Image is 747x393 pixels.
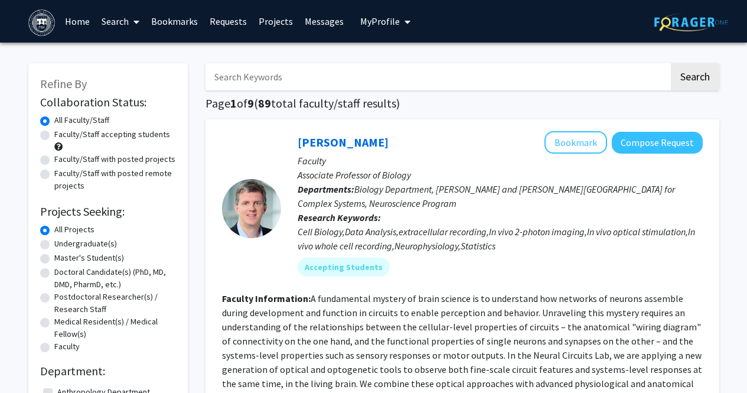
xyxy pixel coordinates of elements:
[298,225,703,253] div: Cell Biology,Data Analysis,extracellular recording,In vivo 2-photon imaging,In vivo optical stimu...
[96,1,145,42] a: Search
[298,135,389,150] a: [PERSON_NAME]
[59,1,96,42] a: Home
[222,293,311,304] b: Faculty Information:
[360,15,400,27] span: My Profile
[230,96,237,111] span: 1
[40,76,87,91] span: Refine By
[54,266,176,291] label: Doctoral Candidate(s) (PhD, MD, DMD, PharmD, etc.)
[54,153,175,165] label: Faculty/Staff with posted projects
[258,96,271,111] span: 89
[253,1,299,42] a: Projects
[298,183,675,209] span: Biology Department, [PERSON_NAME] and [PERSON_NAME][GEOGRAPHIC_DATA] for Complex Systems, Neurosc...
[612,132,703,154] button: Compose Request to Stephen Van Hooser
[299,1,350,42] a: Messages
[247,96,254,111] span: 9
[298,212,381,223] b: Research Keywords:
[9,340,50,384] iframe: Chat
[205,63,669,90] input: Search Keywords
[54,223,94,236] label: All Projects
[298,168,703,182] p: Associate Professor of Biology
[40,204,176,219] h2: Projects Seeking:
[54,128,170,141] label: Faculty/Staff accepting students
[205,96,719,111] h1: Page of ( total faculty/staff results)
[298,258,390,277] mat-chip: Accepting Students
[54,340,80,353] label: Faculty
[54,167,176,192] label: Faculty/Staff with posted remote projects
[298,183,354,195] b: Departments:
[204,1,253,42] a: Requests
[40,95,176,109] h2: Collaboration Status:
[145,1,204,42] a: Bookmarks
[54,238,117,250] label: Undergraduate(s)
[298,154,703,168] p: Faculty
[54,316,176,340] label: Medical Resident(s) / Medical Fellow(s)
[54,291,176,316] label: Postdoctoral Researcher(s) / Research Staff
[544,131,607,154] button: Add Stephen Van Hooser to Bookmarks
[40,364,176,378] h2: Department:
[54,252,124,264] label: Master's Student(s)
[671,63,719,90] button: Search
[654,13,728,31] img: ForagerOne Logo
[28,9,55,36] img: Brandeis University Logo
[54,114,109,126] label: All Faculty/Staff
